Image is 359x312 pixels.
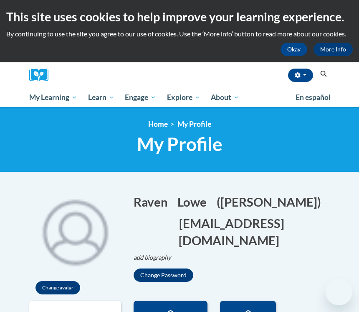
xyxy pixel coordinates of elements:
[134,253,178,262] button: Edit biography
[134,193,173,210] button: Edit first name
[148,120,168,128] a: Home
[281,43,307,56] button: Okay
[29,92,77,102] span: My Learning
[88,92,114,102] span: Learn
[24,88,83,107] a: My Learning
[35,281,80,294] button: Change avatar
[134,215,330,249] button: Edit email address
[288,69,313,82] button: Account Settings
[177,193,212,210] button: Edit last name
[29,185,121,277] img: profile avatar
[296,93,331,102] span: En español
[326,279,352,305] iframe: Button to launch messaging window
[206,88,245,107] a: About
[6,8,353,25] h2: This site uses cookies to help improve your learning experience.
[6,29,353,38] p: By continuing to use the site you agree to our use of cookies. Use the ‘More info’ button to read...
[162,88,206,107] a: Explore
[317,69,330,79] button: Search
[29,69,54,82] img: Logo brand
[23,88,336,107] div: Main menu
[125,92,156,102] span: Engage
[134,254,171,261] i: add biography
[137,133,222,155] span: My Profile
[29,185,121,277] div: Click to change the profile picture
[290,89,336,106] a: En español
[134,269,193,282] button: Change Password
[313,43,353,56] a: More Info
[177,120,211,128] span: My Profile
[217,193,326,210] button: Edit screen name
[29,69,54,82] a: Cox Campus
[211,92,239,102] span: About
[83,88,120,107] a: Learn
[167,92,200,102] span: Explore
[119,88,162,107] a: Engage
